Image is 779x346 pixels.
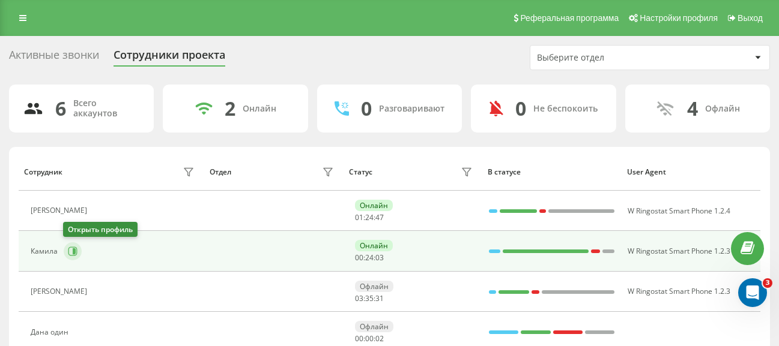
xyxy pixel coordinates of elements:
[63,222,138,237] div: Открыть профиль
[31,206,90,215] div: [PERSON_NAME]
[73,98,139,119] div: Всего аккаунтов
[763,278,772,288] span: 3
[379,104,444,114] div: Разговаривают
[365,333,374,344] span: 00
[349,168,372,176] div: Статус
[225,97,235,120] div: 2
[628,286,730,296] span: W Ringostat Smart Phone 1.2.3
[210,168,231,176] div: Отдел
[375,212,384,222] span: 47
[627,168,755,176] div: User Agent
[243,104,276,114] div: Онлайн
[31,247,61,255] div: Камила
[365,252,374,263] span: 24
[628,246,730,256] span: W Ringostat Smart Phone 1.2.3
[31,328,71,336] div: Дана один
[705,104,740,114] div: Офлайн
[738,13,763,23] span: Выход
[515,97,526,120] div: 0
[361,97,372,120] div: 0
[488,168,616,176] div: В статусе
[355,200,393,211] div: Онлайн
[355,335,384,343] div: : :
[520,13,619,23] span: Реферальная программа
[375,252,384,263] span: 03
[355,333,363,344] span: 00
[31,287,90,296] div: [PERSON_NAME]
[355,213,384,222] div: : :
[537,53,680,63] div: Выберите отдел
[687,97,698,120] div: 4
[24,168,62,176] div: Сотрудник
[375,293,384,303] span: 31
[375,333,384,344] span: 02
[9,49,99,67] div: Активные звонки
[355,252,363,263] span: 00
[365,212,374,222] span: 24
[533,104,598,114] div: Не беспокоить
[640,13,718,23] span: Настройки профиля
[355,254,384,262] div: : :
[114,49,225,67] div: Сотрудники проекта
[355,240,393,251] div: Онлайн
[355,281,393,292] div: Офлайн
[355,321,393,332] div: Офлайн
[628,206,730,216] span: W Ringostat Smart Phone 1.2.4
[738,278,767,307] iframe: Intercom live chat
[355,212,363,222] span: 01
[55,97,66,120] div: 6
[355,294,384,303] div: : :
[365,293,374,303] span: 35
[355,293,363,303] span: 03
